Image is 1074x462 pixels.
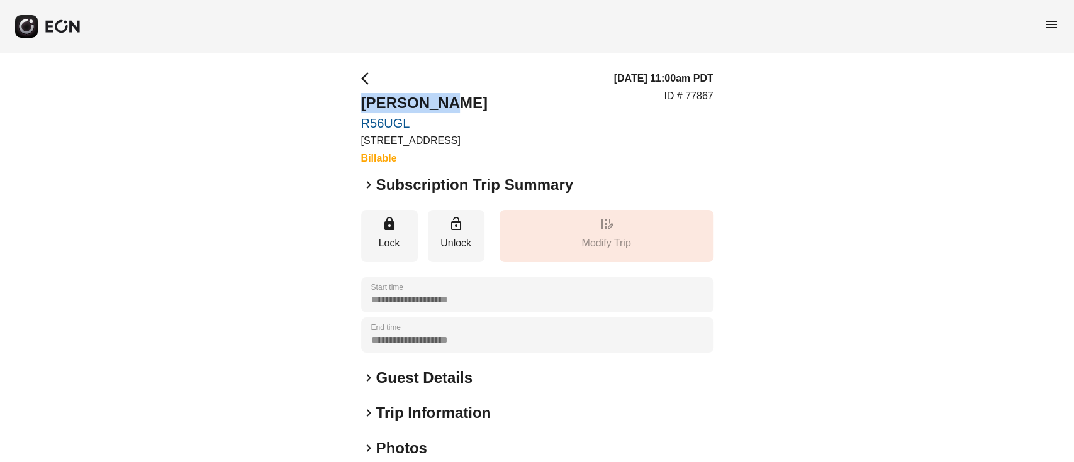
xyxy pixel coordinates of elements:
a: R56UGL [361,116,488,131]
p: ID # 77867 [664,89,713,104]
span: keyboard_arrow_right [361,177,376,192]
h2: Photos [376,438,427,458]
h2: [PERSON_NAME] [361,93,488,113]
button: Lock [361,210,418,262]
h2: Guest Details [376,368,473,388]
span: menu [1044,17,1059,32]
h2: Subscription Trip Summary [376,175,573,195]
span: lock [382,216,397,231]
p: Lock [367,236,411,251]
h3: [DATE] 11:00am PDT [614,71,713,86]
p: [STREET_ADDRESS] [361,133,488,148]
button: Unlock [428,210,484,262]
span: keyboard_arrow_right [361,441,376,456]
span: keyboard_arrow_right [361,370,376,385]
span: keyboard_arrow_right [361,405,376,421]
p: Unlock [434,236,478,251]
h2: Trip Information [376,403,491,423]
span: arrow_back_ios [361,71,376,86]
span: lock_open [449,216,464,231]
h3: Billable [361,151,488,166]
